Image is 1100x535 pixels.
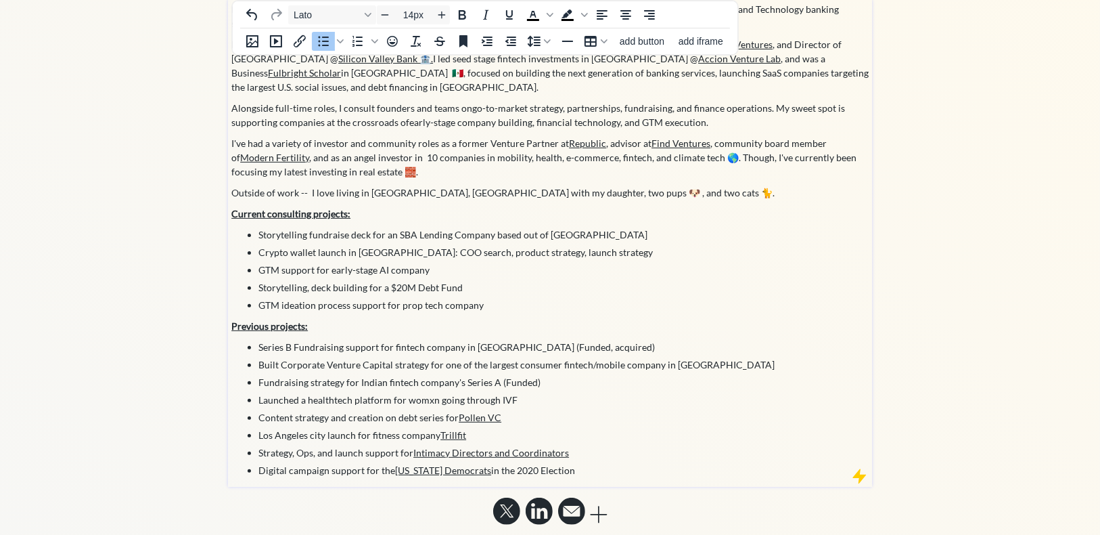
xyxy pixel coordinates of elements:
a: Intimacy Directors and Coordinators [413,447,569,458]
button: add button [613,32,672,51]
span: add iframe [679,36,723,47]
button: Emojis [381,32,404,51]
p: I'm currently a Senior Vice President at -- supporting Seed to Series B/C companies with Venture ... [231,2,869,30]
li: GTM support for early-stage AI company [258,263,869,277]
button: Increase indent [476,32,499,51]
li: GTM ideation process support for prop tech company [258,298,869,312]
button: Align center [614,5,637,24]
button: Insert/edit link [288,32,311,51]
button: Italic [474,5,497,24]
li: Fundraising strategy for Indian fintech company's Series A (Funded) [258,375,869,389]
li: Strategy, Ops, and launch support for [258,446,869,460]
a: Modern Fertility [240,152,309,163]
a: Fulbright Scholar [268,67,341,79]
button: Table [580,32,612,51]
button: Strikethrough [428,32,451,51]
button: Bold [451,5,474,24]
strong: Current consulting projects: [231,208,350,219]
div: Bullet list [312,32,346,51]
span: Lato [294,9,360,20]
button: add iframe [672,32,729,51]
button: Decrease indent [499,32,522,51]
button: Clear formatting [405,32,428,51]
button: Increase font size [434,5,450,24]
li: Digital campaign support for the in the 2020 Election [258,463,869,477]
div: Text color Black [522,5,555,24]
li: Built Corporate Venture Capital strategy for one of the largest consumer fintech/mobile company i... [258,358,869,372]
button: Horizontal line [556,32,579,51]
button: Line height [523,32,555,51]
a: Trillfit [440,429,466,441]
li: Los Angeles city launch for fitness company [258,428,869,442]
button: Insert image [241,32,264,51]
a: Find Ventures [651,137,710,149]
button: Anchor [452,32,475,51]
button: Font Lato [288,5,376,24]
button: Redo [265,5,288,24]
a: [US_STATE] Democrats [395,465,491,476]
p: Outside of work -- I love living in [GEOGRAPHIC_DATA], [GEOGRAPHIC_DATA] with my daughter, two pu... [231,186,869,200]
li: Series B Fundraising support for fintech company in [GEOGRAPHIC_DATA] (Funded, acquired) [258,340,869,354]
a: Silicon Valley Bank 🏦. [338,53,433,64]
button: Underline [498,5,521,24]
div: Background color Black [556,5,590,24]
li: Crypto wallet launch in [GEOGRAPHIC_DATA]: COO search, product strategy, launch strategy [258,245,869,259]
div: Numbered list [346,32,380,51]
a: Accion Venture Lab [698,53,781,64]
li: Launched a healthtech platform for womxn going through IVF [258,393,869,407]
p: I've had a variety of investor and community roles as a former Venture Partner at , advisor at , ... [231,136,869,179]
button: Align right [638,5,661,24]
span: Alongside full-time roles, I consult founders and teams on [231,102,472,114]
a: Pollen VC [459,412,501,423]
li: Storytelling, deck building for a $20M Debt Fund [258,280,869,295]
span: . [706,116,708,128]
button: add video [265,32,288,51]
a: Republic [569,137,606,149]
button: Align left [591,5,614,24]
li: Content strategy and creation on debt series for [258,410,869,425]
p: Previous to Banc of Cal, I was head of VC + Accelerator Partnerships @ , Head of Business Operati... [231,37,869,94]
span: add button [620,36,664,47]
strong: Previous projects: [231,320,308,332]
button: Undo [241,5,264,24]
li: Storytelling fundraise deck for an SBA Lending Company based out of [GEOGRAPHIC_DATA] [258,228,869,242]
button: Decrease font size [377,5,393,24]
p: go-to-market strategy, partnerships, fundraising, and finance operations early-stage company buil... [231,101,869,129]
